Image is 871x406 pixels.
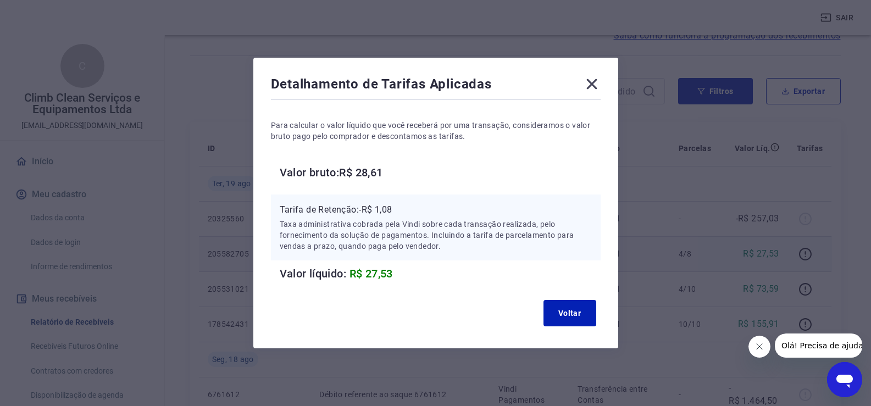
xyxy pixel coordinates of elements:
[748,336,770,358] iframe: Fechar mensagem
[280,203,592,216] p: Tarifa de Retenção: -R$ 1,08
[271,75,601,97] div: Detalhamento de Tarifas Aplicadas
[7,8,92,16] span: Olá! Precisa de ajuda?
[280,265,601,282] h6: Valor líquido:
[271,120,601,142] p: Para calcular o valor líquido que você receberá por uma transação, consideramos o valor bruto pag...
[280,164,601,181] h6: Valor bruto: R$ 28,61
[349,267,393,280] span: R$ 27,53
[775,333,862,358] iframe: Mensagem da empresa
[280,219,592,252] p: Taxa administrativa cobrada pela Vindi sobre cada transação realizada, pelo fornecimento da soluç...
[827,362,862,397] iframe: Botão para abrir a janela de mensagens
[543,300,596,326] button: Voltar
